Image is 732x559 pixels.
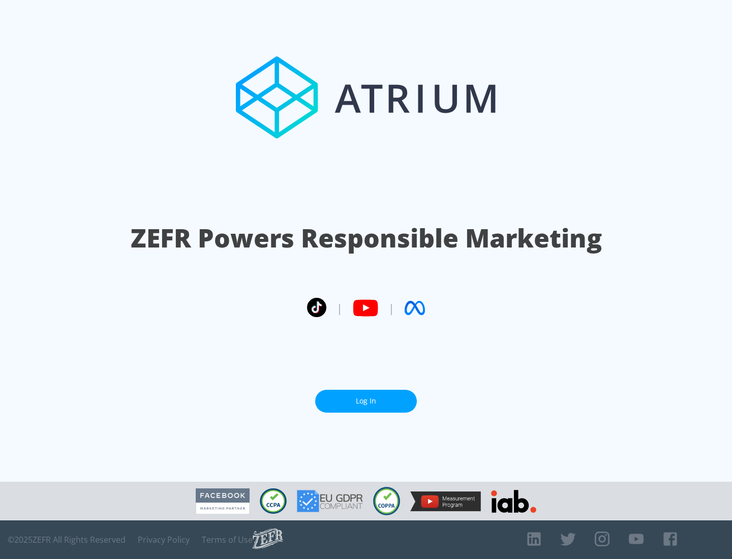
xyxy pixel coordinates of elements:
a: Terms of Use [202,535,253,545]
span: | [388,300,394,316]
h1: ZEFR Powers Responsible Marketing [131,221,602,256]
span: | [337,300,343,316]
img: Facebook Marketing Partner [196,488,250,514]
a: Log In [315,390,417,413]
img: CCPA Compliant [260,488,287,514]
img: COPPA Compliant [373,487,400,515]
img: IAB [491,490,536,513]
span: © 2025 ZEFR All Rights Reserved [8,535,126,545]
img: YouTube Measurement Program [410,491,481,511]
img: GDPR Compliant [297,490,363,512]
a: Privacy Policy [138,535,190,545]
